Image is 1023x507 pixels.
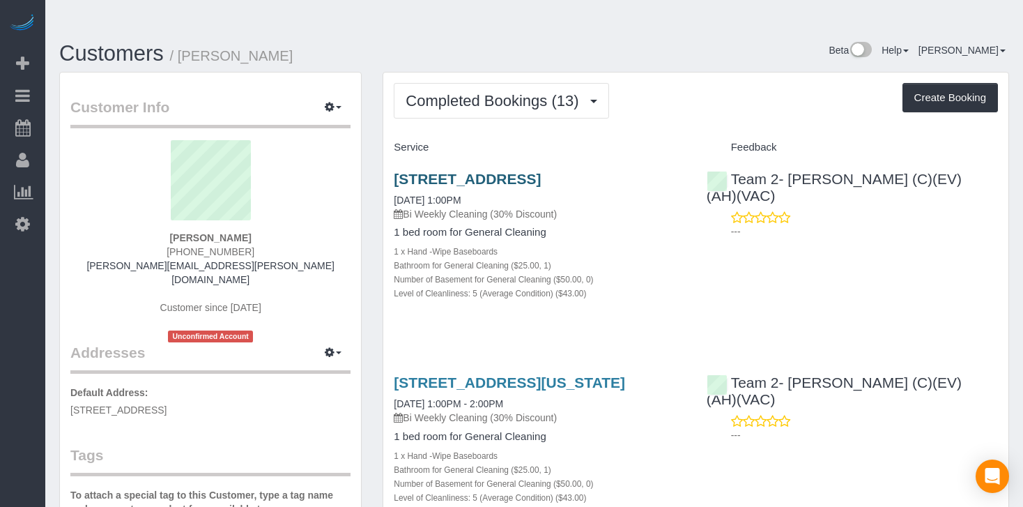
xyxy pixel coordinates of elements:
[731,225,998,239] p: ---
[394,227,685,239] h4: 1 bed room for General Cleaning
[394,374,625,391] a: [STREET_ADDRESS][US_STATE]
[59,41,164,66] a: Customers
[86,260,334,285] a: [PERSON_NAME][EMAIL_ADDRESS][PERSON_NAME][DOMAIN_NAME]
[394,465,551,475] small: Bathroom for General Cleaning ($25.00, 1)
[394,289,586,298] small: Level of Cleanliness: 5 (Average Condition) ($43.00)
[394,83,608,119] button: Completed Bookings (13)
[394,493,586,503] small: Level of Cleanliness: 5 (Average Condition) ($43.00)
[169,232,251,243] strong: [PERSON_NAME]
[70,386,148,400] label: Default Address:
[394,411,685,425] p: Bi Weekly Cleaning (30% Discount)
[394,195,461,206] a: [DATE] 1:00PM
[8,14,36,33] img: Automaid Logo
[707,374,962,407] a: Team 2- [PERSON_NAME] (C)(EV)(AH)(VAC)
[707,142,998,153] h4: Feedback
[160,302,261,313] span: Customer since [DATE]
[394,398,503,409] a: [DATE] 1:00PM - 2:00PM
[394,479,593,489] small: Number of Basement for General Cleaning ($50.00, 0)
[170,48,293,63] small: / [PERSON_NAME]
[976,460,1009,493] div: Open Intercom Messenger
[829,45,872,56] a: Beta
[902,83,998,112] button: Create Booking
[394,451,498,461] small: 1 x Hand -Wipe Baseboards
[70,97,351,128] legend: Customer Info
[882,45,909,56] a: Help
[918,45,1006,56] a: [PERSON_NAME]
[168,331,253,342] span: Unconfirmed Account
[394,142,685,153] h4: Service
[70,404,167,416] span: [STREET_ADDRESS]
[394,171,541,187] a: [STREET_ADDRESS]
[167,246,254,257] span: [PHONE_NUMBER]
[394,261,551,271] small: Bathroom for General Cleaning ($25.00, 1)
[406,92,585,109] span: Completed Bookings (13)
[394,247,498,257] small: 1 x Hand -Wipe Baseboards
[731,428,998,442] p: ---
[394,275,593,285] small: Number of Basement for General Cleaning ($50.00, 0)
[70,445,351,476] legend: Tags
[849,42,872,60] img: New interface
[707,171,962,204] a: Team 2- [PERSON_NAME] (C)(EV)(AH)(VAC)
[394,431,685,443] h4: 1 bed room for General Cleaning
[394,207,685,221] p: Bi Weekly Cleaning (30% Discount)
